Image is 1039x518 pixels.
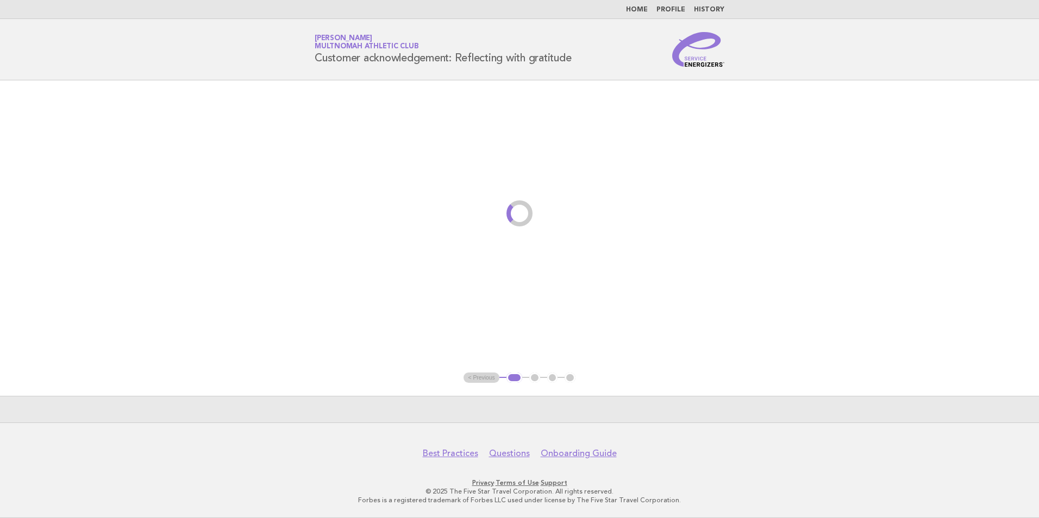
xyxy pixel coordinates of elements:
[489,448,530,459] a: Questions
[315,35,418,50] a: [PERSON_NAME]Multnomah Athletic Club
[541,479,567,487] a: Support
[672,32,724,67] img: Service Energizers
[626,7,648,13] a: Home
[187,478,852,487] p: · ·
[315,35,571,64] h1: Customer acknowledgement: Reflecting with gratitude
[187,496,852,504] p: Forbes is a registered trademark of Forbes LLC used under license by The Five Star Travel Corpora...
[541,448,617,459] a: Onboarding Guide
[187,487,852,496] p: © 2025 The Five Star Travel Corporation. All rights reserved.
[694,7,724,13] a: History
[472,479,494,487] a: Privacy
[423,448,478,459] a: Best Practices
[656,7,685,13] a: Profile
[315,43,418,50] span: Multnomah Athletic Club
[496,479,539,487] a: Terms of Use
